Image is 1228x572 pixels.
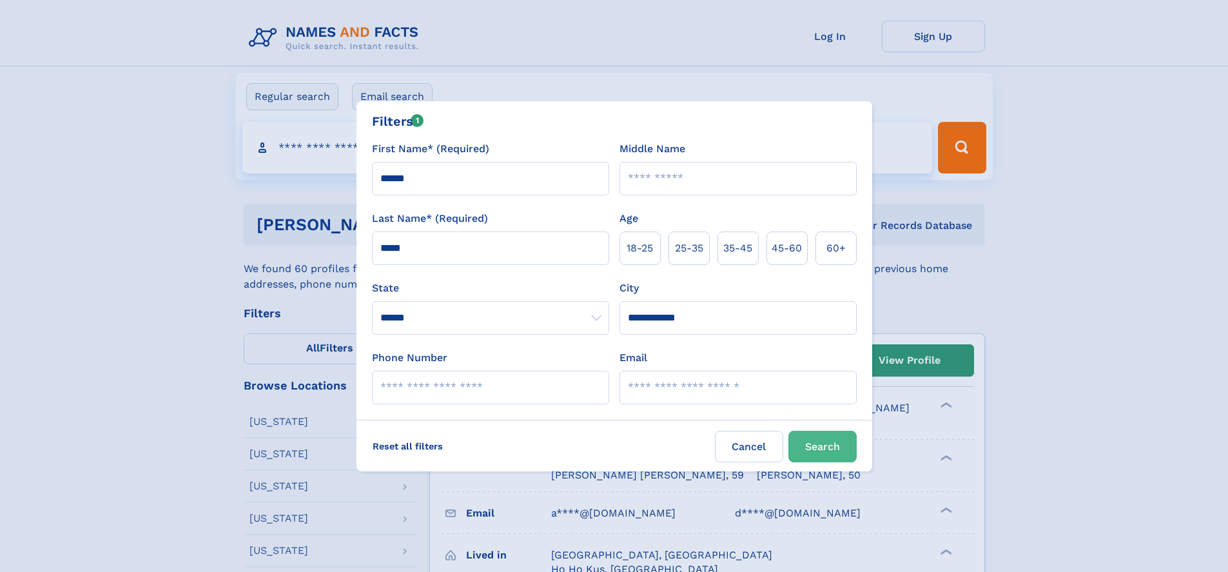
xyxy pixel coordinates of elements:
[675,241,703,256] span: 25‑35
[619,281,639,296] label: City
[372,141,489,157] label: First Name* (Required)
[619,141,685,157] label: Middle Name
[619,350,647,366] label: Email
[372,112,424,131] div: Filters
[364,431,451,462] label: Reset all filters
[372,350,447,366] label: Phone Number
[372,281,609,296] label: State
[772,241,802,256] span: 45‑60
[372,211,488,226] label: Last Name* (Required)
[627,241,653,256] span: 18‑25
[723,241,752,256] span: 35‑45
[788,431,857,462] button: Search
[715,431,783,462] label: Cancel
[619,211,638,226] label: Age
[826,241,846,256] span: 60+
